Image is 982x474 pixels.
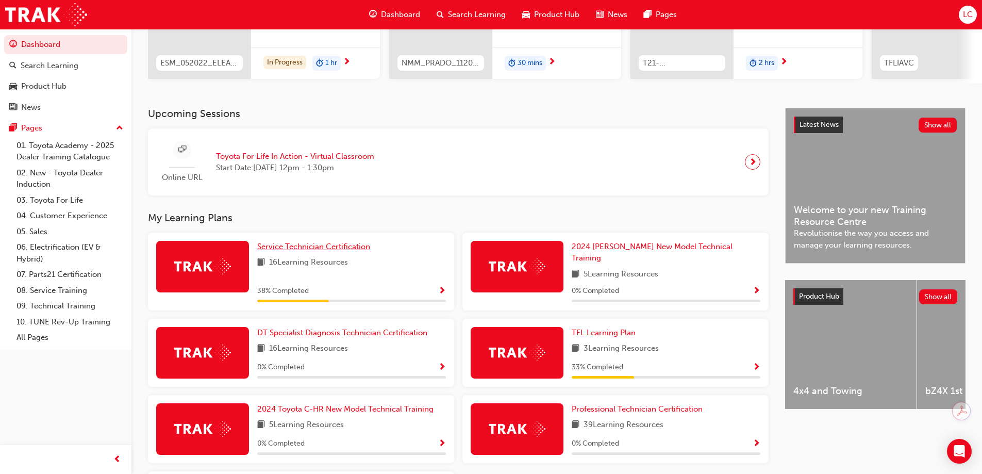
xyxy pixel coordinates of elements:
a: 10. TUNE Rev-Up Training [12,314,127,330]
div: Search Learning [21,60,78,72]
span: pages-icon [644,8,652,21]
span: News [608,9,627,21]
span: 0 % Completed [572,285,619,297]
a: 03. Toyota For Life [12,192,127,208]
span: Welcome to your new Training Resource Centre [794,204,957,227]
a: Product HubShow all [793,288,957,305]
span: 16 Learning Resources [269,256,348,269]
span: Service Technician Certification [257,242,370,251]
span: guage-icon [369,8,377,21]
span: next-icon [343,58,351,67]
span: LC [963,9,973,21]
a: News [4,98,127,117]
a: car-iconProduct Hub [514,4,588,25]
h3: Upcoming Sessions [148,108,769,120]
div: Open Intercom Messenger [947,439,972,464]
span: NMM_PRADO_112024_MODULE_1 [402,57,480,69]
span: up-icon [116,122,123,135]
span: 5 Learning Resources [584,268,658,281]
a: 01. Toyota Academy - 2025 Dealer Training Catalogue [12,138,127,165]
span: 3 Learning Resources [584,342,659,355]
span: book-icon [572,419,579,432]
button: Pages [4,119,127,138]
a: Trak [5,3,87,26]
span: Show Progress [753,287,760,296]
span: T21-FOD_HVIS_PREREQ [643,57,721,69]
span: 2024 Toyota C-HR New Model Technical Training [257,404,434,414]
span: book-icon [257,342,265,355]
button: Show Progress [438,285,446,298]
span: Dashboard [381,9,420,21]
span: duration-icon [750,57,757,70]
span: 0 % Completed [572,438,619,450]
span: news-icon [596,8,604,21]
span: search-icon [437,8,444,21]
span: pages-icon [9,124,17,133]
a: guage-iconDashboard [361,4,428,25]
span: guage-icon [9,40,17,50]
a: Latest NewsShow all [794,117,957,133]
button: Show Progress [753,361,760,374]
a: Dashboard [4,35,127,54]
a: Online URLToyota For Life In Action - Virtual ClassroomStart Date:[DATE] 12pm - 1:30pm [156,137,760,188]
button: Show all [919,289,958,304]
span: 2024 [PERSON_NAME] New Model Technical Training [572,242,733,263]
a: 05. Sales [12,224,127,240]
span: 2 hrs [759,57,774,69]
span: 38 % Completed [257,285,309,297]
div: Product Hub [21,80,66,92]
span: duration-icon [508,57,515,70]
span: Professional Technician Certification [572,404,703,414]
a: 2024 [PERSON_NAME] New Model Technical Training [572,241,760,264]
button: Show all [919,118,957,133]
span: sessionType_ONLINE_URL-icon [178,143,186,156]
a: 04. Customer Experience [12,208,127,224]
span: 1 hr [325,57,337,69]
span: Latest News [800,120,839,129]
span: next-icon [548,58,556,67]
span: Show Progress [753,439,760,449]
span: prev-icon [113,453,121,466]
span: book-icon [572,268,579,281]
span: Online URL [156,172,208,184]
span: TFL Learning Plan [572,328,636,337]
span: Show Progress [438,439,446,449]
a: 4x4 and Towing [785,280,917,409]
a: 08. Service Training [12,283,127,299]
a: 07. Parts21 Certification [12,267,127,283]
span: next-icon [749,155,757,169]
img: Trak [174,345,231,361]
span: DT Specialist Diagnosis Technician Certification [257,328,427,337]
a: Product Hub [4,77,127,96]
span: Show Progress [753,363,760,372]
h3: My Learning Plans [148,212,769,224]
span: search-icon [9,61,16,71]
span: Product Hub [534,9,579,21]
span: Show Progress [438,363,446,372]
span: 0 % Completed [257,438,305,450]
button: Show Progress [753,437,760,450]
a: Latest NewsShow allWelcome to your new Training Resource CentreRevolutionise the way you access a... [785,108,966,264]
span: ESM_052022_ELEARN [160,57,239,69]
a: news-iconNews [588,4,636,25]
a: search-iconSearch Learning [428,4,514,25]
span: duration-icon [316,57,323,70]
span: Toyota For Life In Action - Virtual Classroom [216,151,374,162]
img: Trak [489,421,545,437]
div: News [21,102,41,113]
a: 2024 Toyota C-HR New Model Technical Training [257,403,438,415]
span: book-icon [257,256,265,269]
a: All Pages [12,330,127,346]
button: Show Progress [753,285,760,298]
img: Trak [489,258,545,274]
span: 33 % Completed [572,362,623,373]
span: TFLIAVC [884,57,914,69]
span: Revolutionise the way you access and manage your learning resources. [794,227,957,251]
button: DashboardSearch LearningProduct HubNews [4,33,127,119]
span: 16 Learning Resources [269,342,348,355]
span: news-icon [9,103,17,112]
a: DT Specialist Diagnosis Technician Certification [257,327,431,339]
a: Professional Technician Certification [572,403,707,415]
span: book-icon [572,342,579,355]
